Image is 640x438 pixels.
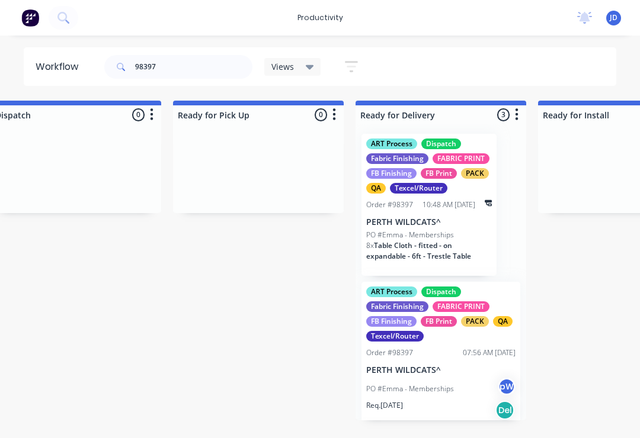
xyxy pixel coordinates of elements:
[366,240,471,261] span: Table Cloth - fitted - on expandable - 6ft - Trestle Table
[36,60,84,74] div: Workflow
[366,168,417,179] div: FB Finishing
[366,199,413,210] div: Order #98397
[292,9,349,27] div: productivity
[461,168,489,179] div: PACK
[461,316,489,327] div: PACK
[366,230,454,240] p: PO #Emma - Memberships
[21,9,39,27] img: Factory
[421,316,457,327] div: FB Print
[366,400,403,411] p: Req. [DATE]
[423,199,475,210] div: 10:48 AM [DATE]
[433,153,489,164] div: FABRIC PRINT
[366,347,413,358] div: Order #98397
[366,153,428,164] div: Fabric Finishing
[271,60,294,73] span: Views
[366,183,386,194] div: QA
[366,217,492,227] p: PERTH WILDCATS^
[366,139,417,149] div: ART Process
[135,55,252,79] input: Search for orders...
[366,365,516,375] p: PERTH WILDCATS^
[610,12,617,23] span: JD
[495,401,514,420] div: Del
[421,139,461,149] div: Dispatch
[421,168,457,179] div: FB Print
[366,286,417,297] div: ART Process
[366,384,454,394] p: PO #Emma - Memberships
[421,286,461,297] div: Dispatch
[366,331,424,342] div: Texcel/Router
[361,134,497,276] div: ART ProcessDispatchFabric FinishingFABRIC PRINTFB FinishingFB PrintPACKQATexcel/RouterOrder #9839...
[366,316,417,327] div: FB Finishing
[493,316,513,327] div: QA
[433,301,489,312] div: FABRIC PRINT
[361,282,520,425] div: ART ProcessDispatchFabric FinishingFABRIC PRINTFB FinishingFB PrintPACKQATexcel/RouterOrder #9839...
[390,183,447,194] div: Texcel/Router
[366,240,374,250] span: 8 x
[463,347,516,358] div: 07:56 AM [DATE]
[366,301,428,312] div: Fabric Finishing
[498,378,516,395] div: pW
